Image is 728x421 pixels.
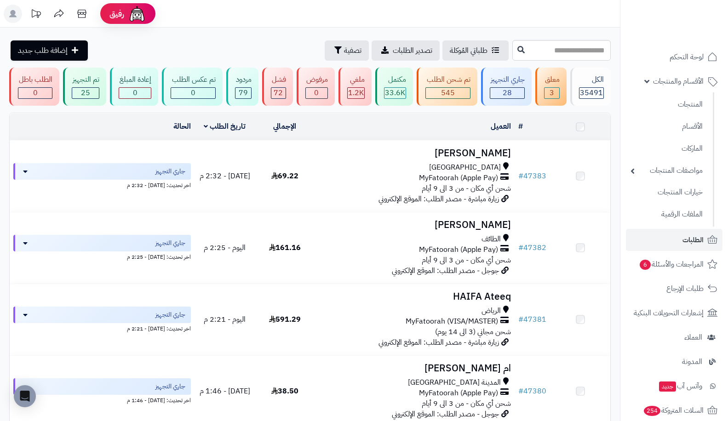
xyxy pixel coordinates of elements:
[260,68,295,106] a: فشل 72
[13,251,191,261] div: اخر تحديث: [DATE] - 2:25 م
[378,337,499,348] span: زيارة مباشرة - مصدر الطلب: الموقع الإلكتروني
[425,74,470,85] div: تم شحن الطلب
[348,87,364,98] span: 1.2K
[204,314,246,325] span: اليوم - 2:21 م
[518,171,523,182] span: #
[658,380,702,393] span: وآتس آب
[422,398,511,409] span: شحن أي مكان - من 3 الى 9 أيام
[13,323,191,333] div: اخر تحديث: [DATE] - 2:21 م
[204,121,246,132] a: تاريخ الطلب
[422,183,511,194] span: شحن أي مكان - من 3 الى 9 أيام
[204,242,246,253] span: اليوم - 2:25 م
[441,87,455,98] span: 545
[479,68,533,106] a: جاري التجهيز 28
[518,386,523,397] span: #
[639,258,704,271] span: المراجعات والأسئلة
[450,45,487,56] span: طلباتي المُوكلة
[518,171,546,182] a: #47383
[155,167,185,176] span: جاري التجهيز
[482,234,501,245] span: الطائف
[503,87,512,98] span: 28
[429,162,501,173] span: [GEOGRAPHIC_DATA]
[385,87,405,98] span: 33.6K
[271,386,298,397] span: 38.50
[392,409,499,420] span: جوجل - مصدر الطلب: الموقع الإلكتروني
[419,245,498,255] span: MyFatoorah (Apple Pay)
[518,121,523,132] a: #
[18,74,52,85] div: الطلب باطل
[666,282,704,295] span: طلبات الإرجاع
[384,88,406,98] div: 33587
[173,121,191,132] a: الحالة
[482,306,501,316] span: الرياض
[155,239,185,248] span: جاري التجهيز
[406,316,498,327] span: MyFatoorah (VISA/MASTER)
[314,87,319,98] span: 0
[518,242,546,253] a: #47382
[626,253,722,275] a: المراجعات والأسئلة6
[518,242,523,253] span: #
[81,87,90,98] span: 25
[378,193,499,205] span: زيارة مباشرة - مصدر الطلب: الموقع الإلكتروني
[626,95,707,114] a: المنتجات
[109,8,124,19] span: رفيق
[580,87,603,98] span: 35491
[269,314,301,325] span: 591.29
[384,74,406,85] div: مكتمل
[155,310,185,319] span: جاري التجهيز
[306,88,327,98] div: 0
[490,88,524,98] div: 28
[119,74,151,85] div: إعادة المبلغ
[200,171,250,182] span: [DATE] - 2:32 م
[171,88,215,98] div: 0
[235,74,252,85] div: مردود
[670,51,704,63] span: لوحة التحكم
[644,406,660,416] span: 254
[419,388,498,398] span: MyFatoorah (Apple Pay)
[239,87,248,98] span: 79
[626,375,722,397] a: وآتس آبجديد
[626,205,707,224] a: الملفات الرقمية
[626,117,707,137] a: الأقسام
[579,74,604,85] div: الكل
[415,68,479,106] a: تم شحن الطلب 545
[435,326,511,337] span: شحن مجاني (3 الى 14 يوم)
[269,242,301,253] span: 161.16
[155,382,185,391] span: جاري التجهيز
[13,180,191,189] div: اخر تحديث: [DATE] - 2:32 م
[108,68,160,106] a: إعادة المبلغ 0
[18,88,52,98] div: 0
[33,87,38,98] span: 0
[682,355,702,368] span: المدونة
[348,88,364,98] div: 1152
[684,331,702,344] span: العملاء
[13,395,191,404] div: اخر تحديث: [DATE] - 1:46 م
[325,40,369,61] button: تصفية
[626,302,722,324] a: إشعارات التحويلات البنكية
[160,68,224,106] a: تم عكس الطلب 0
[200,386,250,397] span: [DATE] - 1:46 م
[273,121,296,132] a: الإجمالي
[14,385,36,407] div: Open Intercom Messenger
[344,45,361,56] span: تصفية
[568,68,613,106] a: الكل35491
[626,182,707,202] a: خيارات المنتجات
[319,148,511,159] h3: [PERSON_NAME]
[640,260,651,270] span: 6
[419,173,498,183] span: MyFatoorah (Apple Pay)
[392,265,499,276] span: جوجل - مصدر الطلب: الموقع الإلكتروني
[305,74,328,85] div: مرفوض
[422,255,511,266] span: شحن أي مكان - من 3 الى 9 أيام
[271,74,286,85] div: فشل
[271,171,298,182] span: 69.22
[72,88,99,98] div: 25
[319,220,511,230] h3: [PERSON_NAME]
[171,74,215,85] div: تم عكس الطلب
[626,326,722,348] a: العملاء
[626,139,707,159] a: الماركات
[372,40,440,61] a: تصدير الطلبات
[442,40,509,61] a: طلباتي المُوكلة
[626,46,722,68] a: لوحة التحكم
[274,87,283,98] span: 72
[11,40,88,61] a: إضافة طلب جديد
